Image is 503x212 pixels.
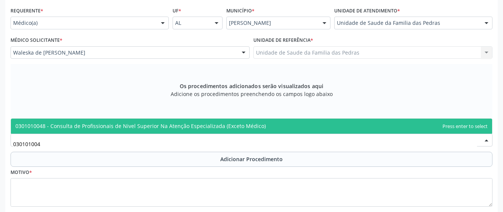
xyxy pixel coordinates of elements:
[11,152,492,167] button: Adicionar Procedimento
[334,5,400,17] label: Unidade de atendimento
[337,19,477,27] span: Unidade de Saude da Familia das Pedras
[173,5,181,17] label: UF
[11,167,32,178] label: Motivo
[175,19,208,27] span: AL
[229,19,315,27] span: [PERSON_NAME]
[11,35,62,46] label: Médico Solicitante
[180,82,323,90] span: Os procedimentos adicionados serão visualizados aqui
[226,5,255,17] label: Município
[253,35,313,46] label: Unidade de referência
[15,122,266,130] span: 0301010048 - Consulta de Profissionais de Nivel Superior Na Atenção Especializada (Exceto Médico)
[171,90,333,98] span: Adicione os procedimentos preenchendo os campos logo abaixo
[13,19,153,27] span: Médico(a)
[220,155,283,163] span: Adicionar Procedimento
[13,136,477,151] input: Buscar por procedimento
[13,49,234,56] span: Waleska de [PERSON_NAME]
[11,5,43,17] label: Requerente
